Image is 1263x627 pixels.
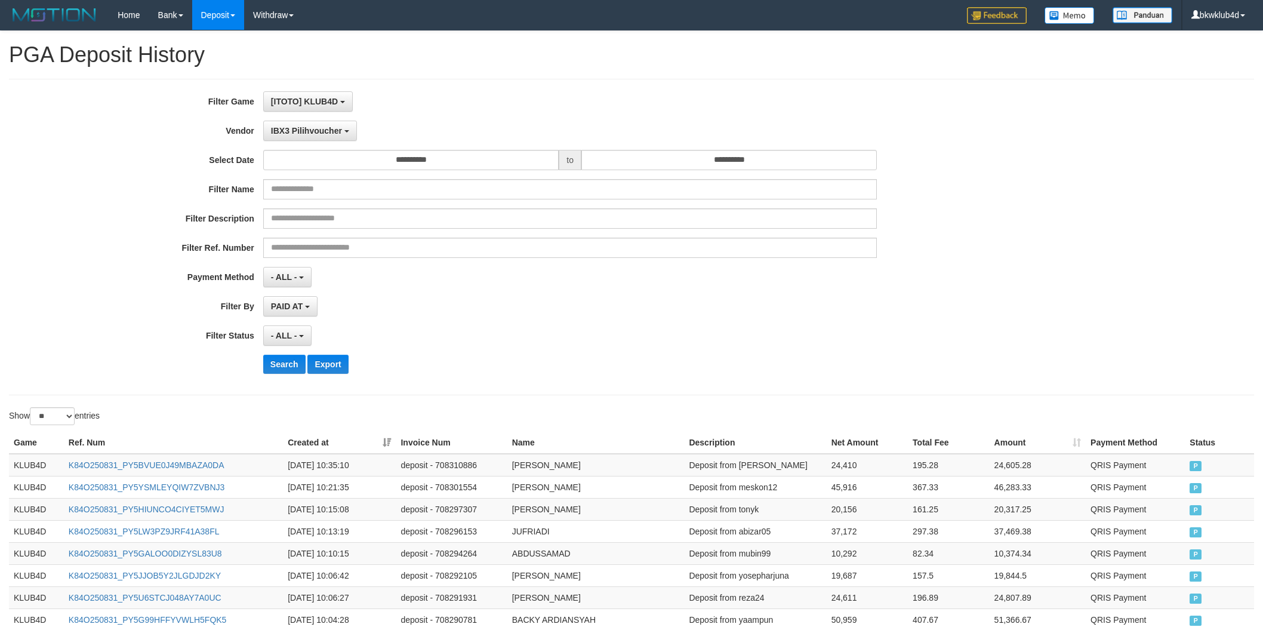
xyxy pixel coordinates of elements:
[990,498,1086,520] td: 20,317.25
[908,586,990,608] td: 196.89
[396,542,507,564] td: deposit - 708294264
[1086,520,1185,542] td: QRIS Payment
[9,476,64,498] td: KLUB4D
[1086,498,1185,520] td: QRIS Payment
[271,302,303,311] span: PAID AT
[507,476,685,498] td: [PERSON_NAME]
[396,564,507,586] td: deposit - 708292105
[9,520,64,542] td: KLUB4D
[9,498,64,520] td: KLUB4D
[1086,454,1185,477] td: QRIS Payment
[990,520,1086,542] td: 37,469.38
[396,454,507,477] td: deposit - 708310886
[1190,616,1202,626] span: PAID
[1190,549,1202,560] span: PAID
[9,454,64,477] td: KLUB4D
[1086,564,1185,586] td: QRIS Payment
[283,520,396,542] td: [DATE] 10:13:19
[507,498,685,520] td: [PERSON_NAME]
[263,121,357,141] button: IBX3 Pilihvoucher
[396,520,507,542] td: deposit - 708296153
[9,564,64,586] td: KLUB4D
[990,542,1086,564] td: 10,374.34
[396,498,507,520] td: deposit - 708297307
[908,432,990,454] th: Total Fee
[827,542,908,564] td: 10,292
[908,564,990,586] td: 157.5
[9,432,64,454] th: Game
[827,432,908,454] th: Net Amount
[908,476,990,498] td: 367.33
[507,542,685,564] td: ABDUSSAMAD
[69,593,221,603] a: K84O250831_PY5U6STCJ048AY7A0UC
[908,498,990,520] td: 161.25
[263,325,312,346] button: - ALL -
[990,586,1086,608] td: 24,807.89
[990,454,1086,477] td: 24,605.28
[64,432,283,454] th: Ref. Num
[9,6,100,24] img: MOTION_logo.png
[283,498,396,520] td: [DATE] 10:15:08
[967,7,1027,24] img: Feedback.jpg
[263,91,353,112] button: [ITOTO] KLUB4D
[396,432,507,454] th: Invoice Num
[271,126,342,136] span: IBX3 Pilihvoucher
[271,331,297,340] span: - ALL -
[9,542,64,564] td: KLUB4D
[827,454,908,477] td: 24,410
[283,432,396,454] th: Created at: activate to sort column ascending
[9,407,100,425] label: Show entries
[1086,432,1185,454] th: Payment Method
[1190,461,1202,471] span: PAID
[1190,483,1202,493] span: PAID
[507,520,685,542] td: JUFRIADI
[1185,432,1254,454] th: Status
[1113,7,1172,23] img: panduan.png
[283,542,396,564] td: [DATE] 10:10:15
[559,150,581,170] span: to
[507,564,685,586] td: [PERSON_NAME]
[69,549,222,558] a: K84O250831_PY5GALOO0DIZYSL83U8
[283,454,396,477] td: [DATE] 10:35:10
[1086,542,1185,564] td: QRIS Payment
[990,476,1086,498] td: 46,283.33
[307,355,348,374] button: Export
[684,432,826,454] th: Description
[507,586,685,608] td: [PERSON_NAME]
[684,520,826,542] td: Deposit from abizar05
[507,454,685,477] td: [PERSON_NAME]
[827,520,908,542] td: 37,172
[396,586,507,608] td: deposit - 708291931
[69,482,224,492] a: K84O250831_PY5YSMLEYQIW7ZVBNJ3
[69,460,224,470] a: K84O250831_PY5BVUE0J49MBAZA0DA
[684,586,826,608] td: Deposit from reza24
[990,432,1086,454] th: Amount: activate to sort column ascending
[283,564,396,586] td: [DATE] 10:06:42
[283,586,396,608] td: [DATE] 10:06:27
[283,476,396,498] td: [DATE] 10:21:35
[271,272,297,282] span: - ALL -
[69,615,227,625] a: K84O250831_PY5G99HFFYVWLH5FQK5
[507,432,685,454] th: Name
[684,498,826,520] td: Deposit from tonyk
[1190,505,1202,515] span: PAID
[827,564,908,586] td: 19,687
[396,476,507,498] td: deposit - 708301554
[69,505,224,514] a: K84O250831_PY5HIUNCO4CIYET5MWJ
[908,520,990,542] td: 297.38
[1086,586,1185,608] td: QRIS Payment
[263,267,312,287] button: - ALL -
[827,498,908,520] td: 20,156
[1190,571,1202,582] span: PAID
[827,586,908,608] td: 24,611
[271,97,338,106] span: [ITOTO] KLUB4D
[684,476,826,498] td: Deposit from meskon12
[69,527,220,536] a: K84O250831_PY5LW3PZ9JRF41A38FL
[908,542,990,564] td: 82.34
[1045,7,1095,24] img: Button%20Memo.svg
[908,454,990,477] td: 195.28
[263,355,306,374] button: Search
[990,564,1086,586] td: 19,844.5
[684,542,826,564] td: Deposit from mubin99
[1086,476,1185,498] td: QRIS Payment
